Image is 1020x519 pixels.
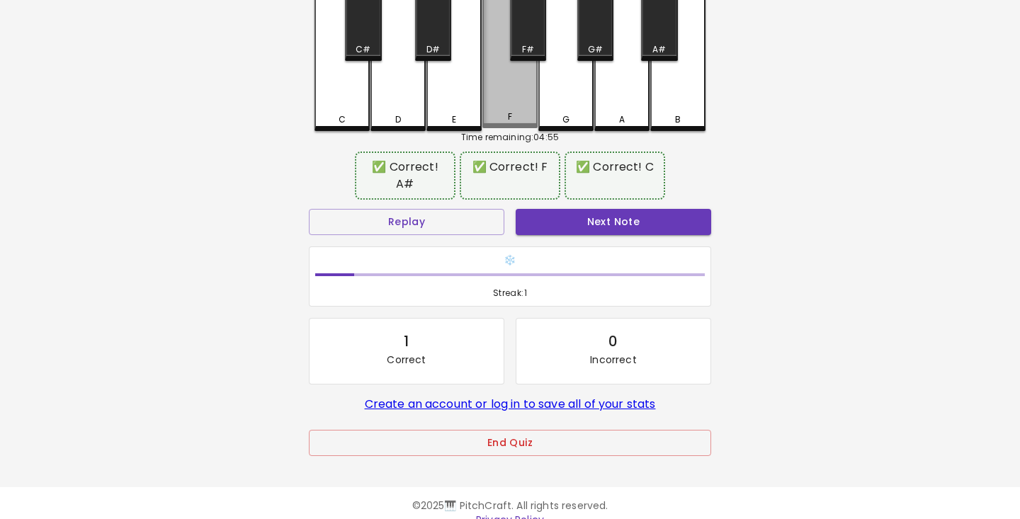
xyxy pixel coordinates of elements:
[452,113,456,126] div: E
[365,396,656,412] a: Create an account or log in to save all of your stats
[652,43,666,56] div: A#
[315,286,705,300] span: Streak: 1
[315,253,705,268] h6: ❄️
[588,43,603,56] div: G#
[608,330,618,353] div: 0
[562,113,569,126] div: G
[619,113,625,126] div: A
[309,430,711,456] button: End Quiz
[467,159,553,176] div: ✅ Correct! F
[339,113,346,126] div: C
[522,43,534,56] div: F#
[516,209,711,235] button: Next Note
[102,498,918,513] p: © 2025 🎹 PitchCraft. All rights reserved.
[309,209,504,235] button: Replay
[356,43,370,56] div: C#
[508,110,512,123] div: F
[404,330,409,353] div: 1
[426,43,440,56] div: D#
[590,353,636,367] p: Incorrect
[362,159,448,193] div: ✅ Correct! A#
[314,131,705,144] div: Time remaining: 04:55
[572,159,658,176] div: ✅ Correct! C
[675,113,681,126] div: B
[387,353,426,367] p: Correct
[395,113,401,126] div: D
